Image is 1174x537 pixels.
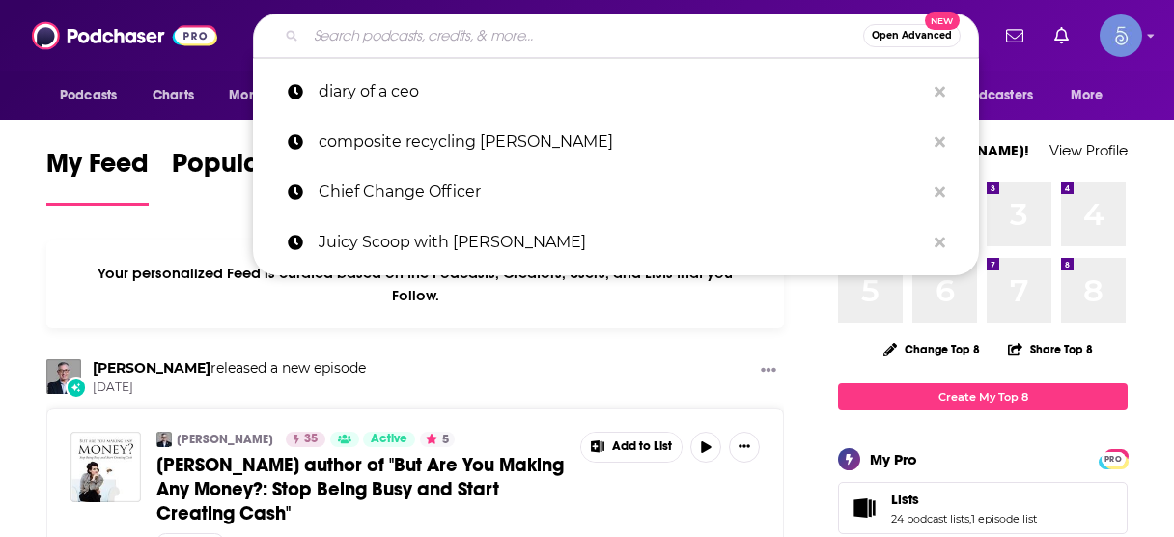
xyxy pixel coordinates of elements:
a: Marc Kramer [93,359,210,377]
p: Juicy Scoop with Heather McDonald [319,217,925,268]
button: 5 [420,432,455,447]
div: New Episode [66,377,87,398]
span: Lists [838,482,1128,534]
h3: released a new episode [93,359,366,378]
p: diary of a ceo [319,67,925,117]
span: Active [371,430,407,449]
a: diary of a ceo [253,67,979,117]
button: open menu [1057,77,1128,114]
div: Your personalized Feed is curated based on the Podcasts, Creators, Users, and Lists that you Follow. [46,240,784,328]
button: Open AdvancedNew [863,24,961,47]
div: My Pro [870,450,917,468]
span: My Feed [46,147,149,191]
img: Podchaser - Follow, Share and Rate Podcasts [32,17,217,54]
img: Marc Kramer [46,359,81,394]
span: Add to List [612,439,672,454]
span: , [969,512,971,525]
button: Change Top 8 [872,337,992,361]
a: 1 episode list [971,512,1037,525]
a: composite recycling [PERSON_NAME] [253,117,979,167]
a: [PERSON_NAME] [177,432,273,447]
a: Popular Feed [172,147,336,206]
a: PRO [1102,451,1125,466]
p: composite recycling guillaume perben [319,117,925,167]
a: Show notifications dropdown [1047,19,1076,52]
button: Share Top 8 [1007,330,1094,368]
button: Show More Button [753,359,784,383]
a: View Profile [1049,141,1128,159]
button: Show More Button [581,433,682,462]
button: open menu [215,77,322,114]
span: [DATE] [93,380,366,396]
input: Search podcasts, credits, & more... [306,20,863,51]
span: New [925,12,960,30]
span: PRO [1102,452,1125,466]
a: Charts [140,77,206,114]
a: Create My Top 8 [838,383,1128,410]
p: Chief Change Officer [319,167,925,217]
span: Logged in as Spiral5-G1 [1100,14,1142,57]
a: [PERSON_NAME] author of "But Are You Making Any Money?: Stop Being Busy and Start Creating Cash" [156,453,567,525]
span: 35 [304,430,318,449]
a: My Feed [46,147,149,206]
button: Show More Button [729,432,760,463]
span: Open Advanced [872,31,952,41]
span: For Podcasters [940,82,1033,109]
a: Lists [845,495,883,522]
span: More [1071,82,1104,109]
img: User Profile [1100,14,1142,57]
a: Show notifications dropdown [998,19,1031,52]
div: Search podcasts, credits, & more... [253,14,979,58]
span: Charts [153,82,194,109]
a: 24 podcast lists [891,512,969,525]
a: 35 [286,432,325,447]
span: Monitoring [229,82,297,109]
span: Lists [891,491,919,508]
a: Juicy Scoop with [PERSON_NAME] [253,217,979,268]
span: [PERSON_NAME] author of "But Are You Making Any Money?: Stop Being Busy and Start Creating Cash" [156,453,564,525]
a: Chief Change Officer [253,167,979,217]
img: Marley Majcher author of "But Are You Making Any Money?: Stop Being Busy and Start Creating Cash" [70,432,141,502]
span: Podcasts [60,82,117,109]
button: open menu [46,77,142,114]
a: Lists [891,491,1037,508]
span: Popular Feed [172,147,336,191]
a: Active [363,432,415,447]
img: Marc Kramer [156,432,172,447]
button: Show profile menu [1100,14,1142,57]
button: open menu [928,77,1061,114]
